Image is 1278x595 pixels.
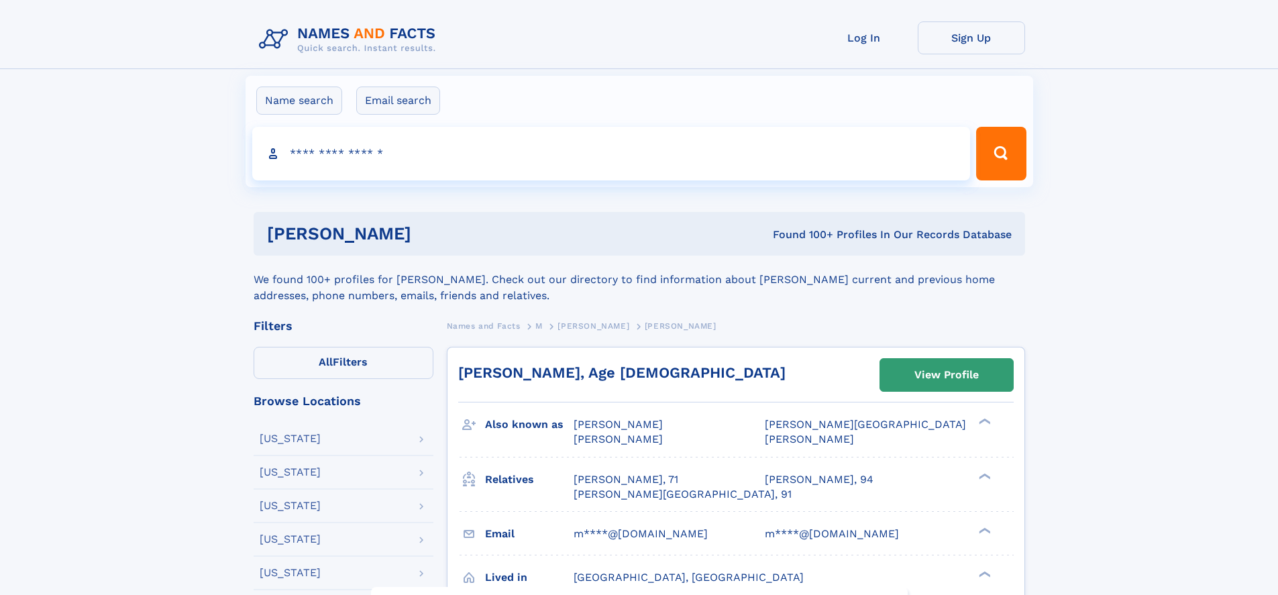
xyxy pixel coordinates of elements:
[254,320,433,332] div: Filters
[765,418,966,431] span: [PERSON_NAME][GEOGRAPHIC_DATA]
[557,317,629,334] a: [PERSON_NAME]
[485,413,574,436] h3: Also known as
[535,321,543,331] span: M
[485,566,574,589] h3: Lived in
[975,417,992,426] div: ❯
[810,21,918,54] a: Log In
[260,534,321,545] div: [US_STATE]
[975,472,992,480] div: ❯
[267,225,592,242] h1: [PERSON_NAME]
[260,567,321,578] div: [US_STATE]
[914,360,979,390] div: View Profile
[260,500,321,511] div: [US_STATE]
[574,472,678,487] a: [PERSON_NAME], 71
[535,317,543,334] a: M
[485,468,574,491] h3: Relatives
[918,21,1025,54] a: Sign Up
[574,433,663,445] span: [PERSON_NAME]
[592,227,1012,242] div: Found 100+ Profiles In Our Records Database
[260,433,321,444] div: [US_STATE]
[260,467,321,478] div: [US_STATE]
[254,395,433,407] div: Browse Locations
[254,256,1025,304] div: We found 100+ profiles for [PERSON_NAME]. Check out our directory to find information about [PERS...
[256,87,342,115] label: Name search
[765,433,854,445] span: [PERSON_NAME]
[254,347,433,379] label: Filters
[574,487,792,502] a: [PERSON_NAME][GEOGRAPHIC_DATA], 91
[557,321,629,331] span: [PERSON_NAME]
[485,523,574,545] h3: Email
[574,571,804,584] span: [GEOGRAPHIC_DATA], [GEOGRAPHIC_DATA]
[252,127,971,180] input: search input
[254,21,447,58] img: Logo Names and Facts
[458,364,786,381] a: [PERSON_NAME], Age [DEMOGRAPHIC_DATA]
[880,359,1013,391] a: View Profile
[975,526,992,535] div: ❯
[319,356,333,368] span: All
[645,321,716,331] span: [PERSON_NAME]
[975,570,992,578] div: ❯
[356,87,440,115] label: Email search
[765,472,873,487] a: [PERSON_NAME], 94
[976,127,1026,180] button: Search Button
[574,418,663,431] span: [PERSON_NAME]
[447,317,521,334] a: Names and Facts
